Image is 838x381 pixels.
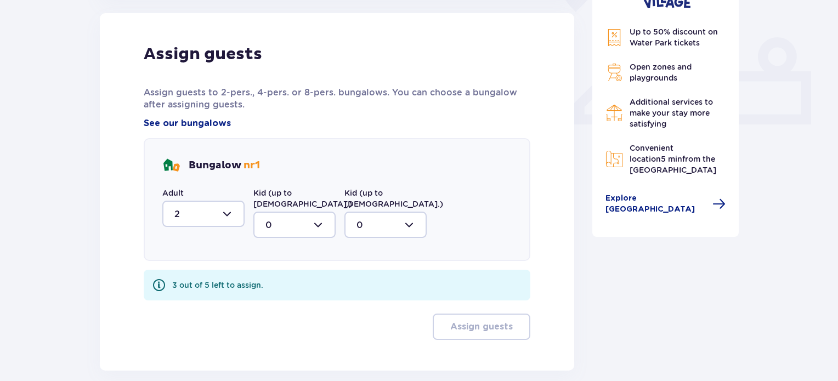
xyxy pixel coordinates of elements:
p: Assign guests [144,44,262,65]
span: nr 1 [244,159,260,172]
label: Kid (up to [DEMOGRAPHIC_DATA].) [344,187,443,209]
span: 5 min [661,155,682,163]
img: Discount Icon [605,29,623,47]
span: Up to 50% discount on Water Park tickets [630,27,718,47]
img: Restaurant Icon [605,104,623,122]
img: Grill Icon [605,64,623,81]
label: Kid (up to [DEMOGRAPHIC_DATA].) [253,187,352,209]
span: Convenient location from the [GEOGRAPHIC_DATA] [630,144,716,174]
p: Assign guests [450,321,513,333]
span: Explore [GEOGRAPHIC_DATA] [605,193,706,215]
span: Additional services to make your stay more satisfying [630,98,713,128]
div: 3 out of 5 left to assign. [172,280,263,291]
span: Open zones and playgrounds [630,62,692,82]
p: Bungalow [189,159,260,172]
img: bungalows Icon [162,157,180,174]
a: See our bungalows [144,117,231,129]
button: Assign guests [433,314,530,340]
p: Assign guests to 2-pers., 4-pers. or 8-pers. bungalows. You can choose a bungalow after assigning... [144,87,530,111]
label: Adult [162,187,184,198]
img: Map Icon [605,150,623,168]
a: Explore [GEOGRAPHIC_DATA] [605,193,726,215]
